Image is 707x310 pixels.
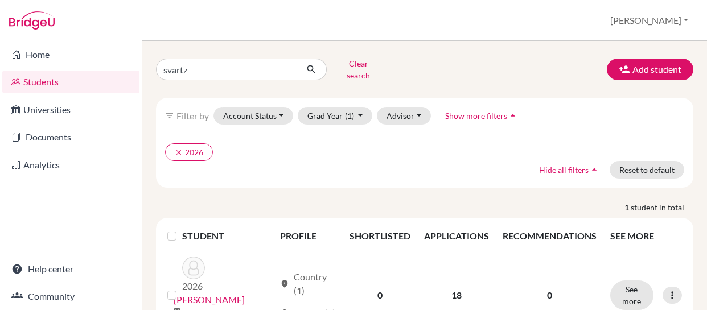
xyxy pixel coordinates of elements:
img: Svartz, Sophia [182,257,205,279]
input: Find student by name... [156,59,297,80]
i: arrow_drop_up [507,110,519,121]
th: APPLICATIONS [417,222,496,250]
a: [PERSON_NAME] [174,293,245,307]
th: SEE MORE [603,222,689,250]
span: (1) [345,111,354,121]
a: Universities [2,98,139,121]
span: student in total [631,201,693,213]
button: Advisor [377,107,431,125]
th: STUDENT [182,222,273,250]
i: clear [175,148,183,156]
button: [PERSON_NAME] [605,10,693,31]
strong: 1 [624,201,631,213]
i: filter_list [165,111,174,120]
th: SHORTLISTED [343,222,417,250]
button: Clear search [327,55,390,84]
span: Hide all filters [539,165,589,175]
a: Analytics [2,154,139,176]
a: Home [2,43,139,66]
span: Show more filters [445,111,507,121]
img: Bridge-U [9,11,55,30]
th: PROFILE [273,222,343,250]
a: Documents [2,126,139,148]
i: arrow_drop_up [589,164,600,175]
th: RECOMMENDATIONS [496,222,603,250]
a: Community [2,285,139,308]
button: Account Status [213,107,293,125]
span: location_on [280,279,289,288]
button: clear2026 [165,143,213,161]
button: See more [610,280,653,310]
button: Reset to default [610,161,684,179]
a: Help center [2,258,139,280]
button: Grad Year(1) [298,107,373,125]
span: Filter by [176,110,209,121]
a: Students [2,71,139,93]
p: 2026 [182,279,205,293]
p: 0 [503,288,597,302]
div: Country (1) [280,270,336,297]
button: Add student [607,59,693,80]
button: Hide all filtersarrow_drop_up [529,161,610,179]
button: Show more filtersarrow_drop_up [435,107,528,125]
